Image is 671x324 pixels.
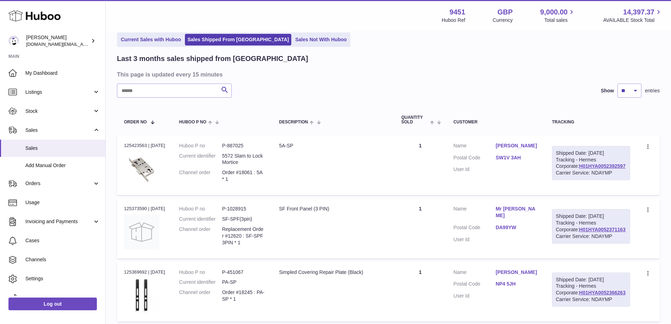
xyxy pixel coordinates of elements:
a: NP4 5JH [496,281,538,287]
dd: P-1028915 [222,206,265,212]
a: DA99YW [496,224,538,231]
dt: Channel order [179,169,222,183]
dd: SF-SPF(3pin) [222,216,265,222]
span: [DOMAIN_NAME][EMAIL_ADDRESS][DOMAIN_NAME] [26,41,140,47]
span: Channels [25,256,100,263]
dt: User Id [453,166,496,173]
dt: Channel order [179,226,222,246]
td: 1 [394,135,446,195]
a: Current Sales with Huboo [118,34,184,45]
a: Mr [PERSON_NAME] [496,206,538,219]
div: Currency [493,17,513,24]
img: amir.ch@gmail.com [8,36,19,46]
div: 125373590 | [DATE] [124,206,165,212]
td: 1 [394,198,446,258]
label: Show [601,87,614,94]
span: Sales [25,145,100,152]
a: [PERSON_NAME] [496,142,538,149]
div: Tracking - Hermes Corporate: [552,209,630,244]
div: Carrier Service: NDAYMP [556,296,626,303]
span: Invoicing and Payments [25,218,93,225]
a: H01HYA0052371163 [579,227,626,232]
dt: Current identifier [179,216,222,222]
div: 125369692 | [DATE] [124,269,165,275]
dt: Name [453,269,496,277]
img: 94511669718976.jpg [124,277,159,313]
dt: User Id [453,236,496,243]
dt: Huboo P no [179,206,222,212]
a: Sales Not With Huboo [293,34,349,45]
strong: 9451 [449,7,465,17]
img: 1698156056.jpg [124,151,159,186]
a: [PERSON_NAME] [496,269,538,276]
dt: Current identifier [179,153,222,166]
dt: Name [453,142,496,151]
strong: GBP [497,7,512,17]
div: Carrier Service: NDAYMP [556,233,626,240]
span: Quantity Sold [401,115,428,124]
div: SF Front Panel (3 PIN) [279,206,387,212]
span: Total sales [544,17,576,24]
h2: Last 3 months sales shipped from [GEOGRAPHIC_DATA] [117,54,308,63]
dt: Postal Code [453,224,496,233]
span: 14,397.37 [623,7,654,17]
div: Tracking - Hermes Corporate: [552,146,630,181]
div: Tracking - Hermes Corporate: [552,273,630,307]
span: Description [279,120,308,124]
span: Orders [25,180,93,187]
dd: PA-SP [222,279,265,286]
dt: Postal Code [453,281,496,289]
div: Shipped Date: [DATE] [556,150,626,157]
span: Order No [124,120,147,124]
dt: Postal Code [453,154,496,163]
span: Huboo P no [179,120,206,124]
dd: 5572 Slam to Lock Mortice [222,153,265,166]
a: 9,000.00 Total sales [540,7,576,24]
dt: Huboo P no [179,269,222,276]
div: [PERSON_NAME] [26,34,89,48]
a: 14,397.37 AVAILABLE Stock Total [603,7,663,24]
dt: User Id [453,293,496,299]
span: Usage [25,199,100,206]
dd: Replacement Order #12620 : SF-SPF 3PIN * 1 [222,226,265,246]
div: Simpled Covering Repair Plate (Black) [279,269,387,276]
span: entries [645,87,660,94]
dt: Huboo P no [179,142,222,149]
div: Shipped Date: [DATE] [556,276,626,283]
div: Customer [453,120,538,124]
a: H01HYA0052366263 [579,290,626,295]
dd: P-451067 [222,269,265,276]
div: Tracking [552,120,630,124]
dd: Order #18061 : 5A * 1 [222,169,265,183]
a: Sales Shipped From [GEOGRAPHIC_DATA] [185,34,291,45]
dt: Current identifier [179,279,222,286]
a: Log out [8,298,97,310]
img: no-photo.jpg [124,214,159,250]
div: Carrier Service: NDAYMP [556,170,626,176]
span: Sales [25,127,93,134]
span: Listings [25,89,93,96]
div: Shipped Date: [DATE] [556,213,626,220]
span: My Dashboard [25,70,100,77]
dt: Name [453,206,496,221]
div: Huboo Ref [442,17,465,24]
a: SW1V 3AH [496,154,538,161]
dd: P-887025 [222,142,265,149]
span: Settings [25,275,100,282]
dd: Order #18245 : PA-SP * 1 [222,289,265,302]
a: H01HYA0052392597 [579,163,626,169]
span: AVAILABLE Stock Total [603,17,663,24]
div: 5A-SP [279,142,387,149]
span: 9,000.00 [540,7,568,17]
span: Add Manual Order [25,162,100,169]
td: 1 [394,262,446,322]
h3: This page is updated every 15 minutes [117,71,658,78]
span: Stock [25,108,93,115]
dt: Channel order [179,289,222,302]
span: Cases [25,237,100,244]
span: Returns [25,294,100,301]
div: 125423563 | [DATE] [124,142,165,149]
